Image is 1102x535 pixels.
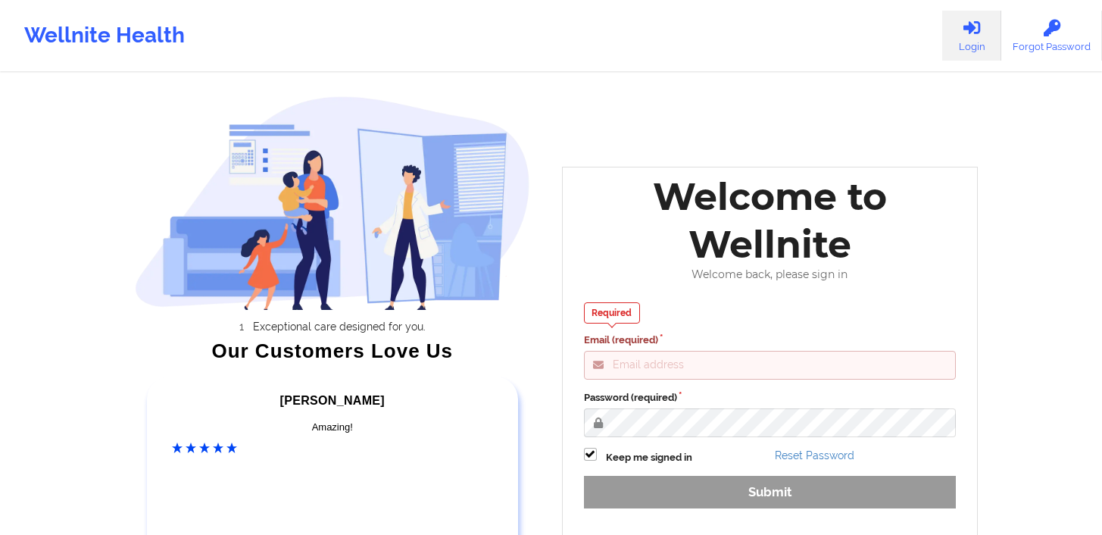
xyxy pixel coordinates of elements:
label: Email (required) [584,333,957,348]
input: Email address [584,351,957,380]
div: Welcome to Wellnite [573,173,967,268]
label: Keep me signed in [606,450,692,465]
a: Forgot Password [1001,11,1102,61]
div: Required [584,302,641,324]
div: Amazing! [172,420,493,435]
span: [PERSON_NAME] [280,394,385,407]
img: wellnite-auth-hero_200.c722682e.png [135,95,530,310]
a: Login [942,11,1001,61]
label: Password (required) [584,390,957,405]
div: Our Customers Love Us [135,343,530,358]
div: Welcome back, please sign in [573,268,967,281]
li: Exceptional care designed for you. [148,321,530,333]
a: Reset Password [775,449,854,461]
